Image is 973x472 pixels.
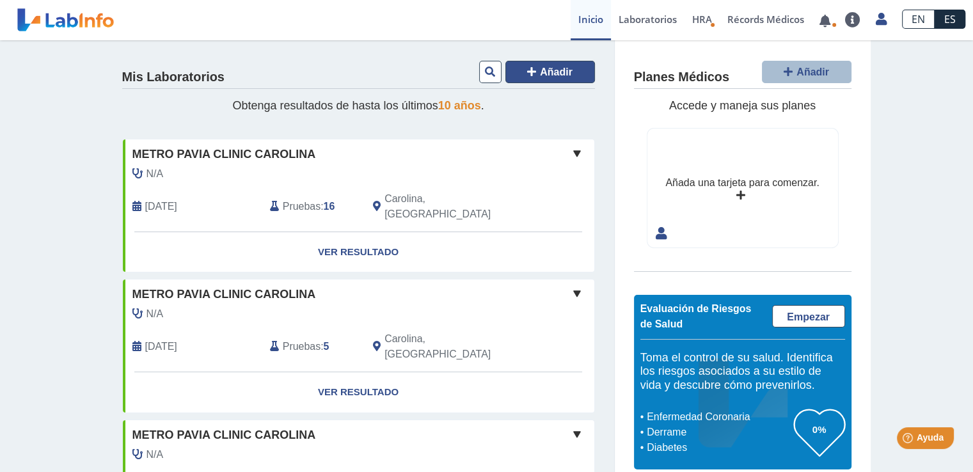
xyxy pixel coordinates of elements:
span: N/A [146,447,164,462]
span: Carolina, PR [384,191,526,222]
h3: 0% [794,421,845,437]
b: 5 [324,341,329,352]
h5: Toma el control de su salud. Identifica los riesgos asociados a su estilo de vida y descubre cómo... [640,351,845,393]
span: 10 años [438,99,481,112]
button: Añadir [505,61,595,83]
span: Metro Pavia Clinic Carolina [132,427,316,444]
a: Empezar [772,305,845,327]
span: Añadir [796,67,829,77]
li: Enfermedad Coronaria [644,409,794,425]
button: Añadir [762,61,851,83]
span: N/A [146,306,164,322]
li: Diabetes [644,440,794,455]
span: HRA [692,13,712,26]
a: EN [902,10,935,29]
span: Accede y maneja sus planes [669,99,816,112]
a: Ver Resultado [123,232,594,272]
span: Evaluación de Riesgos de Salud [640,303,752,329]
div: : [260,191,363,222]
span: 2024-10-18 [145,199,177,214]
span: 2024-10-17 [145,339,177,354]
a: ES [935,10,965,29]
h4: Mis Laboratorios [122,70,225,85]
span: Metro Pavia Clinic Carolina [132,286,316,303]
span: Añadir [540,67,573,77]
span: N/A [146,166,164,182]
iframe: Help widget launcher [859,422,959,458]
span: Metro Pavia Clinic Carolina [132,146,316,163]
span: Carolina, PR [384,331,526,362]
li: Derrame [644,425,794,440]
b: 16 [324,201,335,212]
span: Pruebas [283,339,320,354]
h4: Planes Médicos [634,70,729,85]
span: Obtenga resultados de hasta los últimos . [232,99,484,112]
div: : [260,331,363,362]
span: Pruebas [283,199,320,214]
div: Añada una tarjeta para comenzar. [665,175,819,191]
a: Ver Resultado [123,372,594,413]
span: Empezar [787,311,830,322]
